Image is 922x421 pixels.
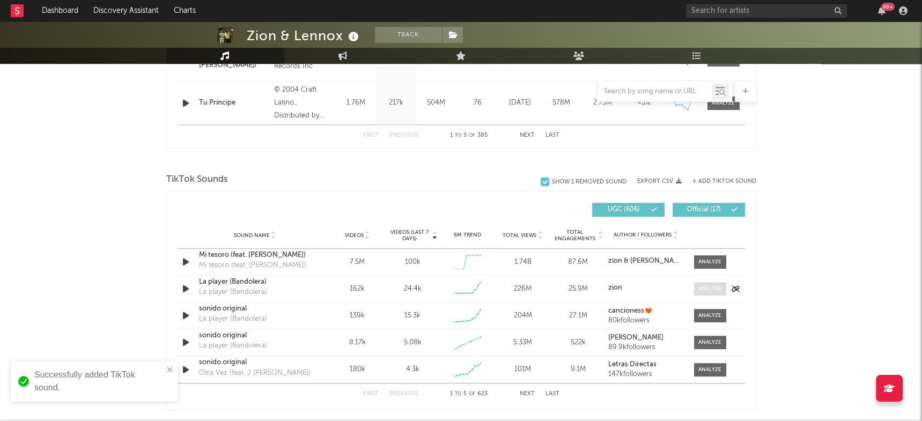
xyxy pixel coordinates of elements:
[608,334,683,342] a: [PERSON_NAME]
[498,311,548,321] div: 204M
[274,84,333,122] div: © 2004 Craft Latino., Distributed by Concord.
[199,98,269,108] a: Tu Príncipe
[637,178,682,184] button: Export CSV
[626,98,662,108] div: <5%
[585,98,621,108] div: 2.73M
[404,257,420,268] div: 100k
[552,179,626,186] div: Show 1 Removed Sound
[389,132,418,138] button: Previous
[599,87,712,96] input: Search by song name or URL
[608,307,683,315] a: cancioness😻
[199,277,311,287] a: La player (Bandolera)
[459,98,497,108] div: 76
[166,173,228,186] span: TikTok Sounds
[553,311,603,321] div: 27.1M
[199,314,267,324] div: La player (Bandolera)
[455,133,461,138] span: to
[375,27,442,43] button: Track
[442,231,492,239] div: 6M Trend
[199,368,311,379] div: Otra Vez (feat. J [PERSON_NAME])
[608,257,685,264] strong: zion & [PERSON_NAME]
[498,284,548,294] div: 226M
[608,307,653,314] strong: cancioness😻
[199,287,267,298] div: La player (Bandolera)
[403,284,421,294] div: 24.4k
[608,361,683,368] a: Letras Directas
[608,284,622,291] strong: zion
[387,229,431,242] span: Videos (last 7 days)
[543,98,579,108] div: 578M
[247,27,362,45] div: Zion & Lennox
[389,391,418,397] button: Previous
[345,232,364,239] span: Videos
[234,232,270,239] span: Sound Name
[592,203,665,217] button: UGC(606)
[498,337,548,348] div: 5.33M
[608,361,657,368] strong: Letras Directas
[502,98,538,108] div: [DATE]
[199,250,311,261] a: Mi tesoro (feat. [PERSON_NAME])
[199,260,306,271] div: Mi tesoro (feat. [PERSON_NAME])
[686,4,847,18] input: Search for artists
[553,284,603,294] div: 25.9M
[333,311,382,321] div: 139k
[520,391,535,397] button: Next
[199,357,311,368] a: sonido original
[692,179,756,184] button: + Add TikTok Sound
[439,388,498,401] div: 1 5 623
[680,206,729,213] span: Official ( 17 )
[545,132,559,138] button: Last
[553,229,596,242] span: Total Engagements
[608,317,683,324] div: 80k followers
[333,257,382,268] div: 7.5M
[553,337,603,348] div: 522k
[878,6,886,15] button: 99+
[498,364,548,375] div: 101M
[469,133,475,138] span: of
[439,129,498,142] div: 1 5 385
[419,98,454,108] div: 504M
[498,257,548,268] div: 1.74B
[34,368,163,394] div: Successfully added TikTok sound.
[608,284,683,292] a: zion
[673,203,745,217] button: Official(17)
[881,3,895,11] div: 99 +
[553,364,603,375] div: 9.1M
[608,371,683,378] div: 147k followers
[333,284,382,294] div: 162k
[405,364,419,375] div: 4.3k
[545,391,559,397] button: Last
[599,206,648,213] span: UGC ( 606 )
[503,232,536,239] span: Total Views
[455,392,461,396] span: to
[608,257,683,265] a: zion & [PERSON_NAME]
[199,304,311,314] a: sonido original
[333,364,382,375] div: 180k
[404,311,421,321] div: 15.3k
[338,98,373,108] div: 1.76M
[166,365,174,375] button: close
[333,337,382,348] div: 8.17k
[199,330,311,341] a: sonido original
[199,341,267,351] div: La player (Bandolera)
[379,98,414,108] div: 217k
[608,344,683,351] div: 89.9k followers
[553,257,603,268] div: 87.6M
[682,179,756,184] button: + Add TikTok Sound
[608,334,663,341] strong: [PERSON_NAME]
[363,132,379,138] button: First
[614,232,672,239] span: Author / Followers
[520,132,535,138] button: Next
[469,392,475,396] span: of
[403,337,421,348] div: 5.08k
[363,391,379,397] button: First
